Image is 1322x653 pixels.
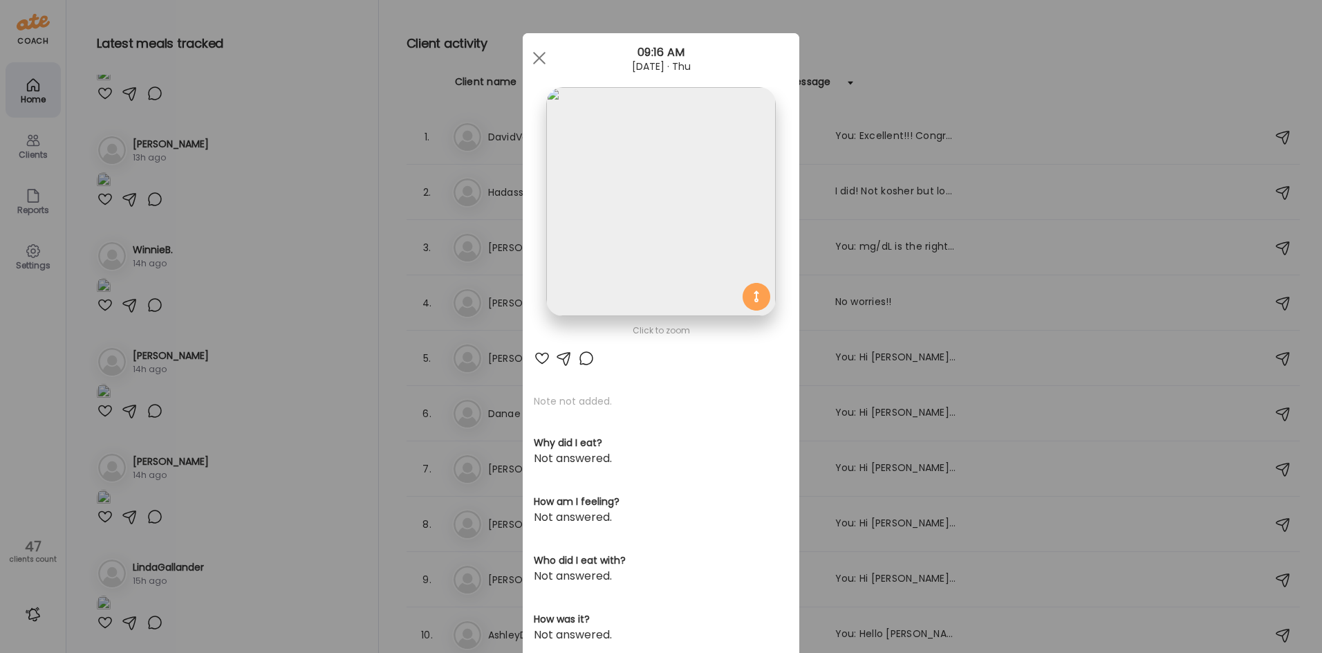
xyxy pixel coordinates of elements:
[523,61,799,72] div: [DATE] · Thu
[534,394,788,408] p: Note not added.
[534,612,788,627] h3: How was it?
[534,450,788,467] div: Not answered.
[546,87,775,316] img: images%2F5KDqdEDx1vNTPAo8JHrXSOUdSd72%2FH6UVzGBsSML0t3UVuGOO%2Fd0nKIVMz9qHmi9ZhMMpT_1080
[523,44,799,61] div: 09:16 AM
[534,568,788,585] div: Not answered.
[534,322,788,339] div: Click to zoom
[534,436,788,450] h3: Why did I eat?
[534,627,788,643] div: Not answered.
[534,509,788,526] div: Not answered.
[534,553,788,568] h3: Who did I eat with?
[534,495,788,509] h3: How am I feeling?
